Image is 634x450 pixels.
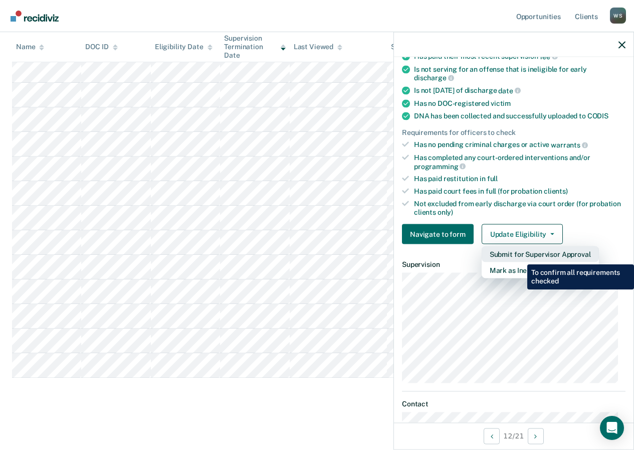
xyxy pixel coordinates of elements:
[498,86,520,94] span: date
[600,416,624,440] div: Open Intercom Messenger
[484,428,500,444] button: Previous Opportunity
[414,140,625,149] div: Has no pending criminal charges or active
[438,208,453,216] span: only)
[394,422,633,449] div: 12 / 21
[402,400,625,408] dt: Contact
[482,246,599,262] button: Submit for Supervisor Approval
[414,86,625,95] div: Is not [DATE] of discharge
[402,224,478,244] a: Navigate to form link
[11,11,59,22] img: Recidiviz
[294,43,342,51] div: Last Viewed
[414,175,625,183] div: Has paid restitution in
[487,175,498,183] span: full
[610,8,626,24] div: W S
[402,260,625,269] dt: Supervision
[402,224,474,244] button: Navigate to form
[16,43,44,51] div: Name
[414,65,625,82] div: Is not serving for an offense that is ineligible for early
[414,199,625,216] div: Not excluded from early discharge via court order (for probation clients
[482,262,599,278] button: Mark as Ineligible
[482,224,563,244] button: Update Eligibility
[414,187,625,196] div: Has paid court fees in full (for probation
[610,8,626,24] button: Profile dropdown button
[414,162,466,170] span: programming
[391,43,412,51] div: Status
[544,187,568,195] span: clients)
[414,111,625,120] div: DNA has been collected and successfully uploaded to
[155,43,213,51] div: Eligibility Date
[224,34,285,59] div: Supervision Termination Date
[551,141,588,149] span: warrants
[85,43,117,51] div: DOC ID
[414,74,454,82] span: discharge
[402,128,625,136] div: Requirements for officers to check
[528,428,544,444] button: Next Opportunity
[414,153,625,170] div: Has completed any court-ordered interventions and/or
[414,99,625,107] div: Has no DOC-registered
[491,99,511,107] span: victim
[587,111,608,119] span: CODIS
